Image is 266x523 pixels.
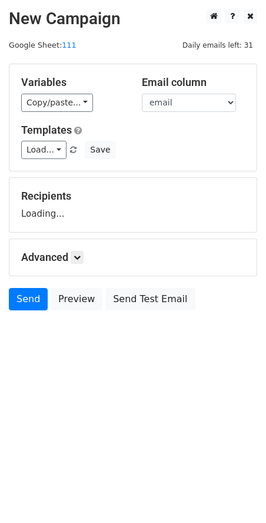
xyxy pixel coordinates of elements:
span: Daily emails left: 31 [178,39,257,52]
a: Copy/paste... [21,94,93,112]
h5: Recipients [21,190,245,203]
a: Send [9,288,48,310]
h5: Email column [142,76,245,89]
small: Google Sheet: [9,41,77,49]
h2: New Campaign [9,9,257,29]
a: Preview [51,288,102,310]
div: Loading... [21,190,245,220]
button: Save [85,141,115,159]
a: Daily emails left: 31 [178,41,257,49]
a: Load... [21,141,66,159]
h5: Variables [21,76,124,89]
a: Send Test Email [105,288,195,310]
a: 111 [62,41,76,49]
h5: Advanced [21,251,245,264]
a: Templates [21,124,72,136]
